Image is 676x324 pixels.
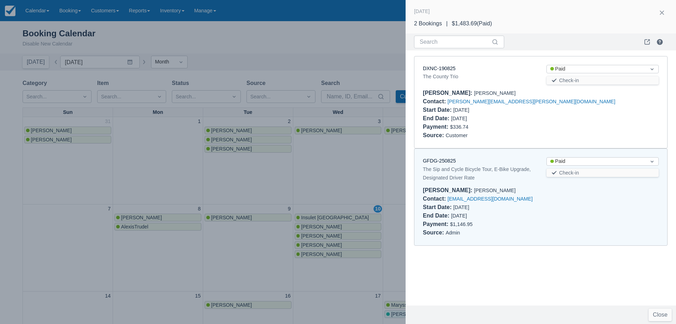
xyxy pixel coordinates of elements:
[423,230,446,236] div: Source :
[423,165,535,182] div: The Sip and Cycle Bicycle Tour, E-Bike Upgrade, Designated Driver Rate
[550,65,642,73] div: Paid
[423,213,451,219] div: End Date :
[649,158,656,165] span: Dropdown icon
[420,36,490,48] input: Search
[447,99,615,104] a: [PERSON_NAME][EMAIL_ADDRESS][PERSON_NAME][DOMAIN_NAME]
[649,66,656,73] span: Dropdown icon
[447,196,533,202] a: [EMAIL_ADDRESS][DOMAIN_NAME]
[423,186,659,195] div: [PERSON_NAME]
[423,204,453,210] div: Start Date :
[423,107,453,113] div: Start Date :
[423,66,456,71] a: DXNC-190825
[649,308,672,321] button: Close
[423,72,535,81] div: The County Trio
[423,115,451,121] div: End Date :
[423,106,535,114] div: [DATE]
[414,19,442,28] div: 2 Bookings
[423,90,474,96] div: [PERSON_NAME] :
[414,7,430,16] div: [DATE]
[423,220,659,228] div: $1,146.95
[423,114,535,123] div: [DATE]
[423,228,659,237] div: Admin
[423,124,450,130] div: Payment :
[423,123,659,131] div: $336.74
[550,158,642,165] div: Paid
[423,203,535,212] div: [DATE]
[452,19,492,28] div: $1,483.69 ( Paid )
[546,76,659,85] button: Check-in
[423,158,456,164] a: GFDG-250825
[423,221,450,227] div: Payment :
[423,187,474,193] div: [PERSON_NAME] :
[423,212,535,220] div: [DATE]
[546,169,659,177] button: Check-in
[423,131,659,140] div: Customer
[423,89,659,97] div: [PERSON_NAME]
[423,98,447,104] div: Contact :
[423,132,446,138] div: Source :
[442,19,452,28] div: |
[423,196,447,202] div: Contact :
